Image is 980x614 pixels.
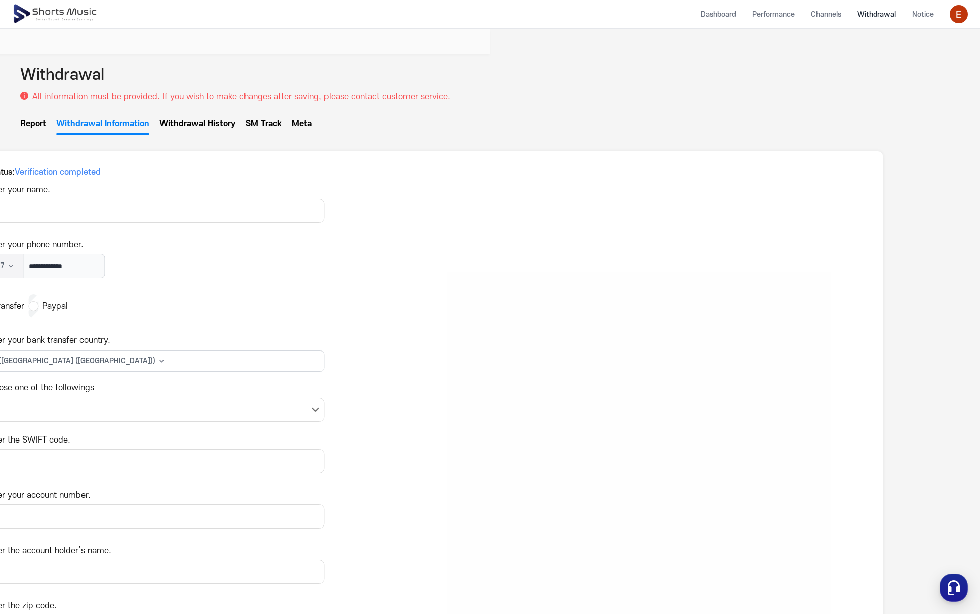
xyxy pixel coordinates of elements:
label: Please choose one of the followings [35,383,171,392]
select: Please enter your bank transfer country. CM([GEOGRAPHIC_DATA] ([GEOGRAPHIC_DATA])) Please choose ... [35,398,401,422]
a: Report [20,118,46,135]
a: Withdrawal Information [56,118,149,135]
p: All information must be provided. If you wish to make changes after saving, please contact custom... [32,91,450,103]
span: CM ( [GEOGRAPHIC_DATA] ([GEOGRAPHIC_DATA]) ) [64,356,232,366]
p: Please enter your phone number. [35,239,401,251]
p: Please enter the account holder’s name. [35,545,401,557]
img: 사용자 이미지 [950,5,968,23]
a: Notice [904,1,942,28]
a: Withdrawal History [159,118,235,135]
img: 설명 아이콘 [20,92,28,100]
span: + 237 [64,261,81,271]
a: Performance [744,1,803,28]
p: Please enter your bank transfer country. [35,334,401,346]
p: Please enter the zip code. [35,600,401,612]
h2: Withdrawal [20,64,104,86]
p: Please enter the SWIFT code. [35,434,401,446]
a: Platform Renovation and Service Resumption Announcement [36,35,296,48]
label: Bank Transfer [49,300,101,312]
p: Please enter your account number. [35,489,401,501]
a: Withdrawal [849,1,904,28]
a: Channels [803,1,849,28]
a: Dashboard [693,1,744,28]
img: 알림 아이콘 [20,35,32,47]
a: Meta [292,118,312,135]
span: Verification completed [92,168,178,177]
input: Please enter your phone number. +237 [100,254,182,278]
button: Please enter your phone number. [35,254,100,278]
input: Please enter the account holder’s name. [35,560,401,584]
button: Please enter your bank transfer country. Please choose one of the followings Please enter the SWI... [35,350,401,372]
input: Please enter your bank transfer country. CM([GEOGRAPHIC_DATA] ([GEOGRAPHIC_DATA])) Please choose ... [35,449,401,473]
p: Please enter your name. [35,184,401,196]
label: Paypal [119,300,145,312]
a: SM Track [246,118,282,135]
input: Please enter your name. [35,199,401,223]
dt: Current status : [35,166,401,179]
input: Please enter your account number. [35,504,401,529]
